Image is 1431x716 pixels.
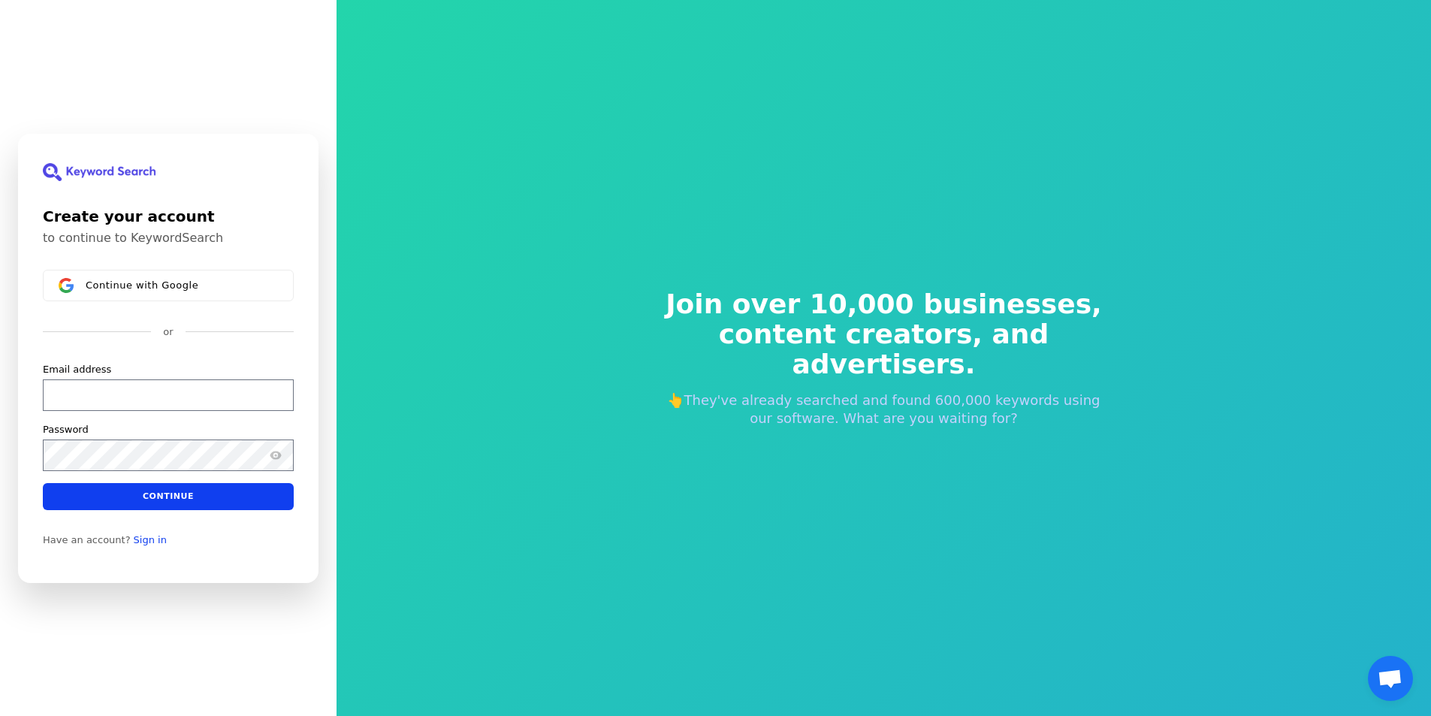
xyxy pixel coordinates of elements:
img: KeywordSearch [43,163,155,181]
button: Sign in with GoogleContinue with Google [43,270,294,301]
a: Sign in [134,533,167,545]
span: content creators, and advertisers. [656,319,1112,379]
label: Email address [43,362,111,376]
span: Continue with Google [86,279,198,291]
label: Password [43,422,89,436]
h1: Create your account [43,205,294,228]
p: to continue to KeywordSearch [43,231,294,246]
button: Continue [43,482,294,509]
div: Otwarty czat [1368,656,1413,701]
p: or [163,325,173,339]
button: Show password [267,446,285,464]
img: Sign in with Google [59,278,74,293]
span: Have an account? [43,533,131,545]
p: 👆They've already searched and found 600,000 keywords using our software. What are you waiting for? [656,391,1112,427]
span: Join over 10,000 businesses, [656,289,1112,319]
